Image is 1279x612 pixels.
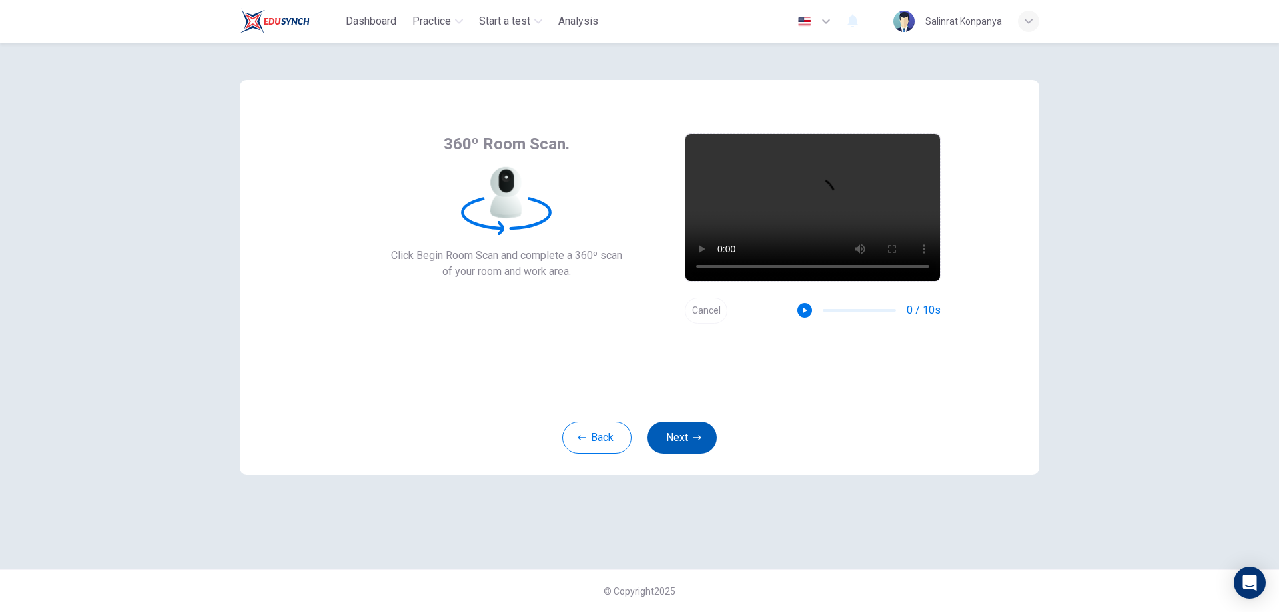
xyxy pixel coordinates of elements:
[558,13,598,29] span: Analysis
[391,264,622,280] span: of your room and work area.
[407,9,468,33] button: Practice
[479,13,530,29] span: Start a test
[340,9,402,33] button: Dashboard
[412,13,451,29] span: Practice
[647,422,717,454] button: Next
[604,586,675,597] span: © Copyright 2025
[907,302,941,318] span: 0 / 10s
[240,8,340,35] a: Train Test logo
[474,9,548,33] button: Start a test
[553,9,604,33] button: Analysis
[346,13,396,29] span: Dashboard
[796,17,813,27] img: en
[893,11,915,32] img: Profile picture
[1234,567,1266,599] div: Open Intercom Messenger
[685,298,727,324] button: Cancel
[562,422,632,454] button: Back
[444,133,570,154] span: 360º Room Scan.
[240,8,310,35] img: Train Test logo
[391,248,622,264] span: Click Begin Room Scan and complete a 360º scan
[925,13,1002,29] div: Salinrat Konpanya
